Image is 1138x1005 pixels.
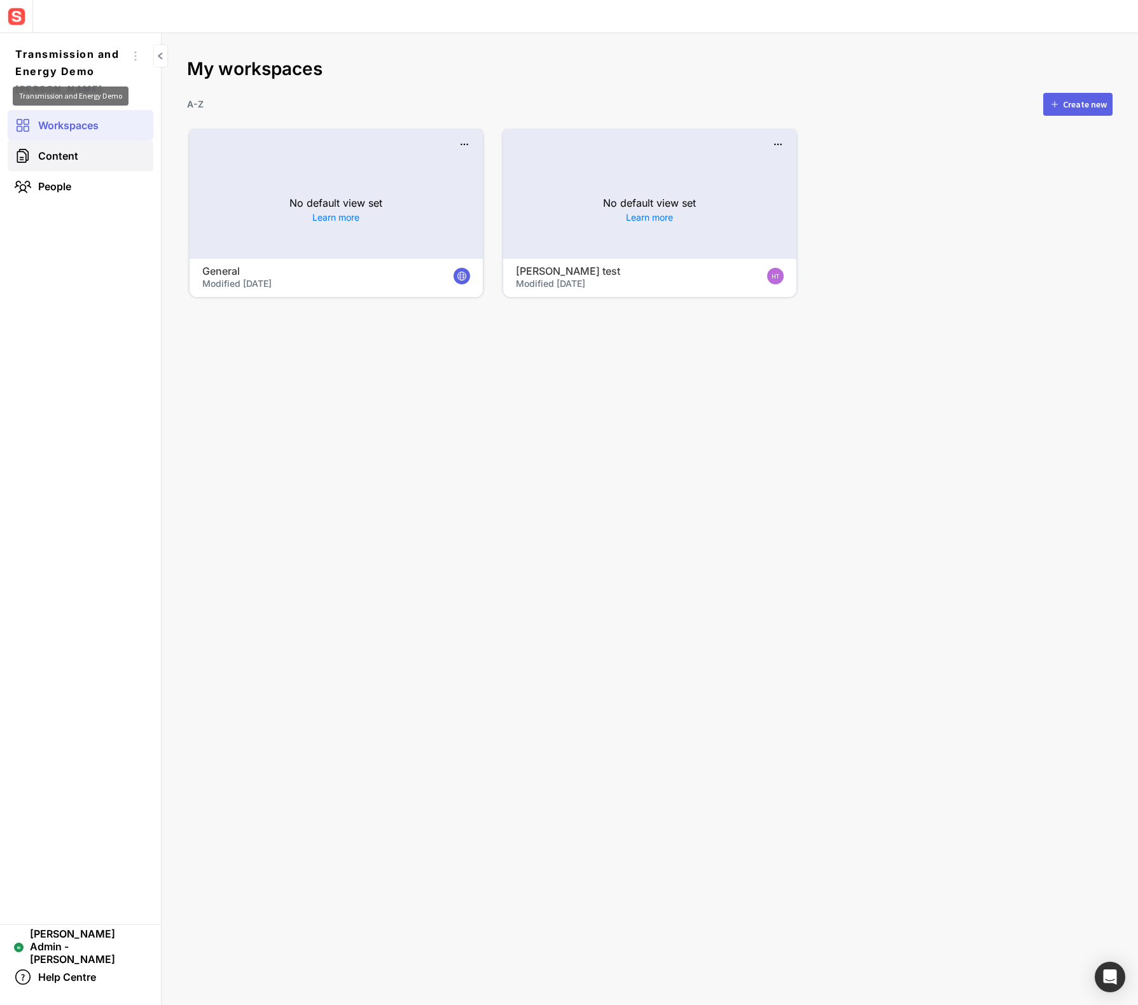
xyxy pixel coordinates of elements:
span: Content [38,149,78,162]
a: Learn more [312,211,359,224]
span: [PERSON_NAME] Admin - [PERSON_NAME] [30,927,147,966]
span: Modified [DATE] [202,278,272,289]
span: Workspaces [38,119,99,132]
span: People [38,180,71,193]
h4: General [202,265,422,277]
a: Learn more [626,211,673,224]
img: globe.svg [456,270,468,282]
span: Transmission and Energy Demo [15,46,125,80]
h4: [PERSON_NAME] test [516,265,735,277]
a: People [8,171,153,202]
button: Create new [1043,93,1113,116]
text: HT [772,272,780,280]
img: sensat [5,5,28,28]
p: No default view set [603,195,696,211]
div: Create new [1063,100,1107,109]
span: [PERSON_NAME] [15,80,125,97]
p: No default view set [289,195,382,211]
p: A-Z [187,97,204,111]
span: Transmission and Energy Demo [19,92,122,100]
a: Workspaces [8,110,153,141]
span: Modified [DATE] [516,278,585,289]
text: ND [17,945,21,950]
a: Content [8,141,153,171]
span: Help Centre [38,971,96,983]
h2: My workspaces [187,59,1113,80]
a: Help Centre [8,962,153,992]
div: Open Intercom Messenger [1095,962,1125,992]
